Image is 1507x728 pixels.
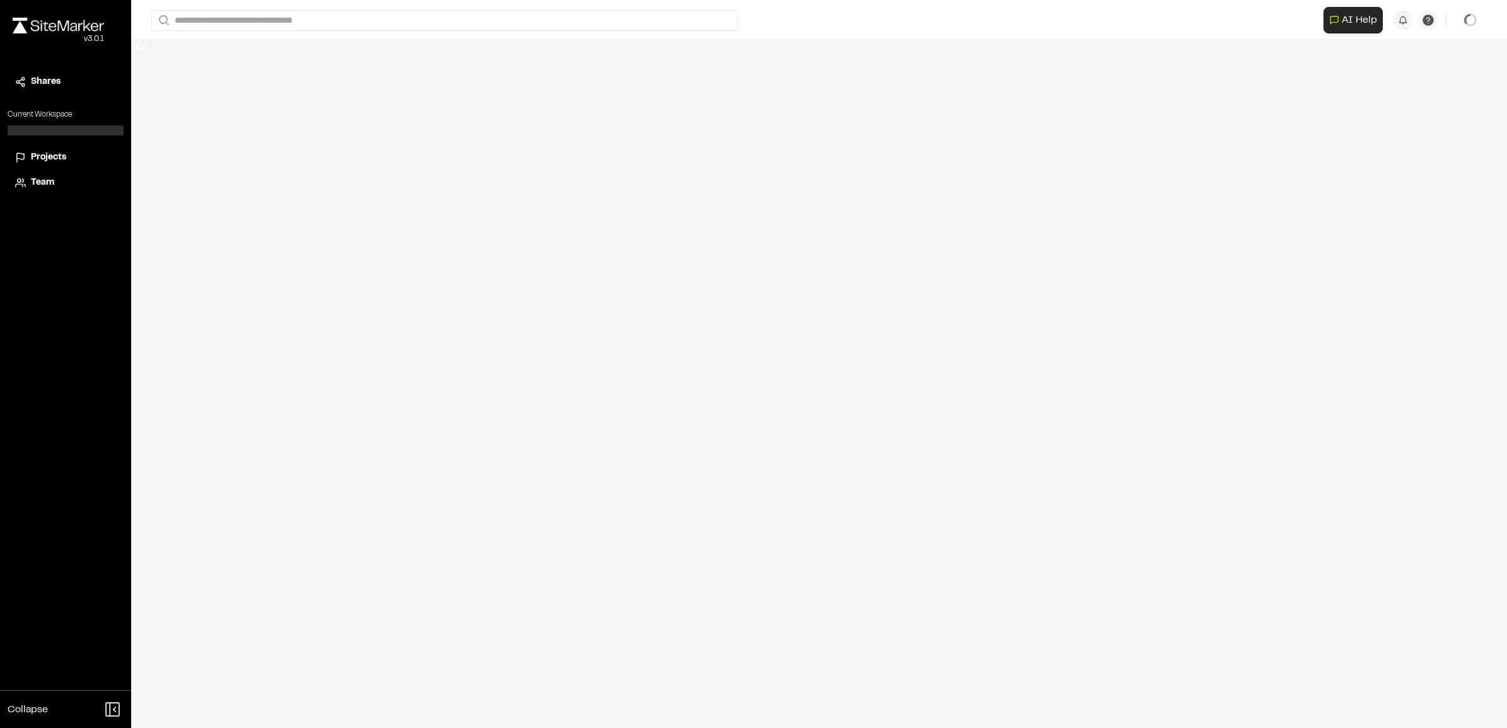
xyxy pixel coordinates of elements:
[13,33,104,45] div: Oh geez...please don't...
[15,75,116,89] a: Shares
[1342,13,1377,28] span: AI Help
[1324,7,1388,33] div: Open AI Assistant
[15,176,116,190] a: Team
[31,176,54,190] span: Team
[8,702,48,717] span: Collapse
[151,10,174,31] button: Search
[1324,7,1383,33] button: Open AI Assistant
[15,151,116,165] a: Projects
[31,151,66,165] span: Projects
[13,18,104,33] img: rebrand.png
[8,109,124,120] p: Current Workspace
[31,75,61,89] span: Shares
